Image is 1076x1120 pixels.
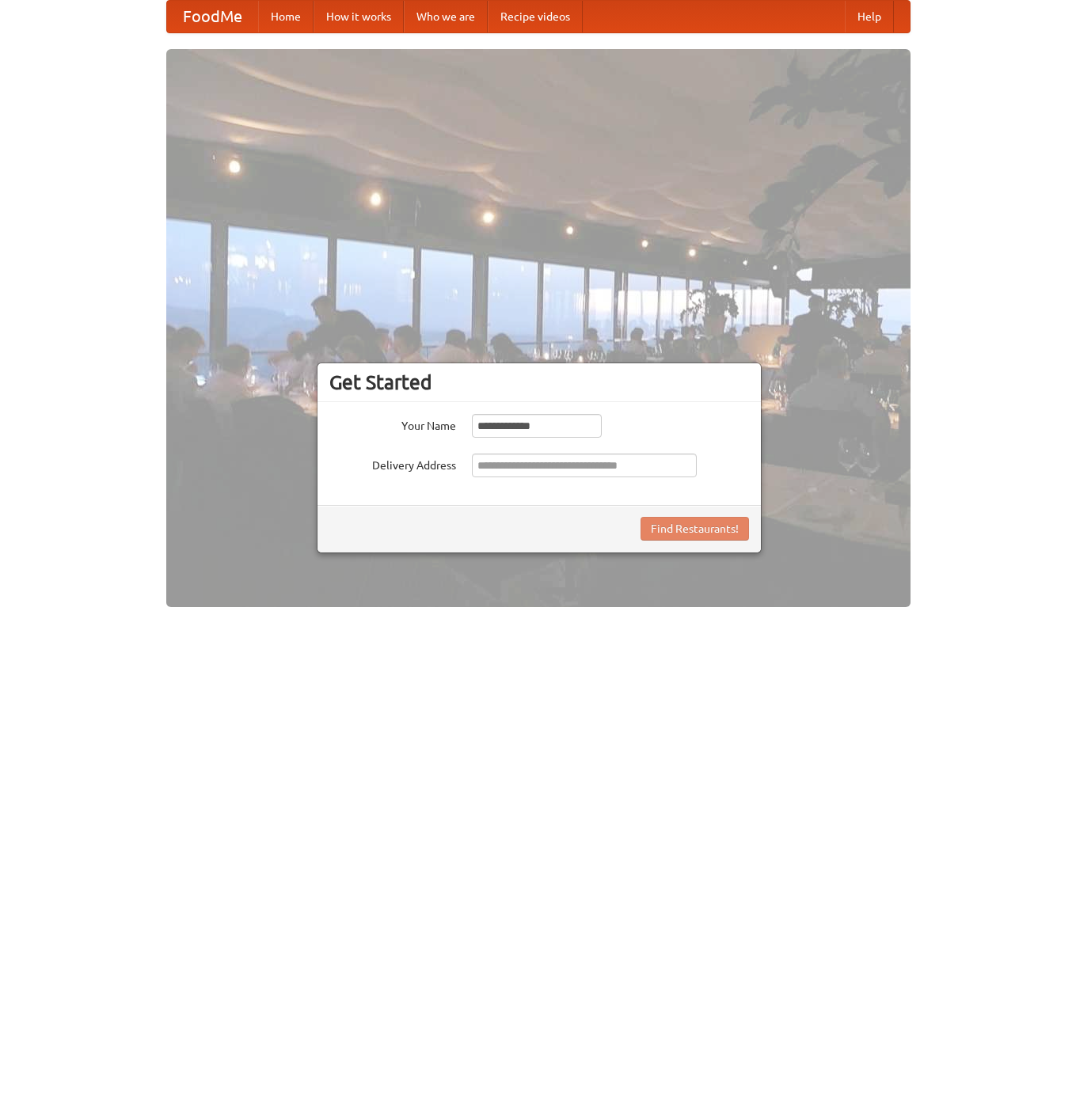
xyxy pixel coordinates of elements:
[404,1,488,32] a: Who we are
[258,1,314,32] a: Home
[314,1,404,32] a: How it works
[845,1,894,32] a: Help
[329,414,456,434] label: Your Name
[488,1,583,32] a: Recipe videos
[329,454,456,473] label: Delivery Address
[641,517,749,541] button: Find Restaurants!
[329,370,749,394] h3: Get Started
[167,1,258,32] a: FoodMe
